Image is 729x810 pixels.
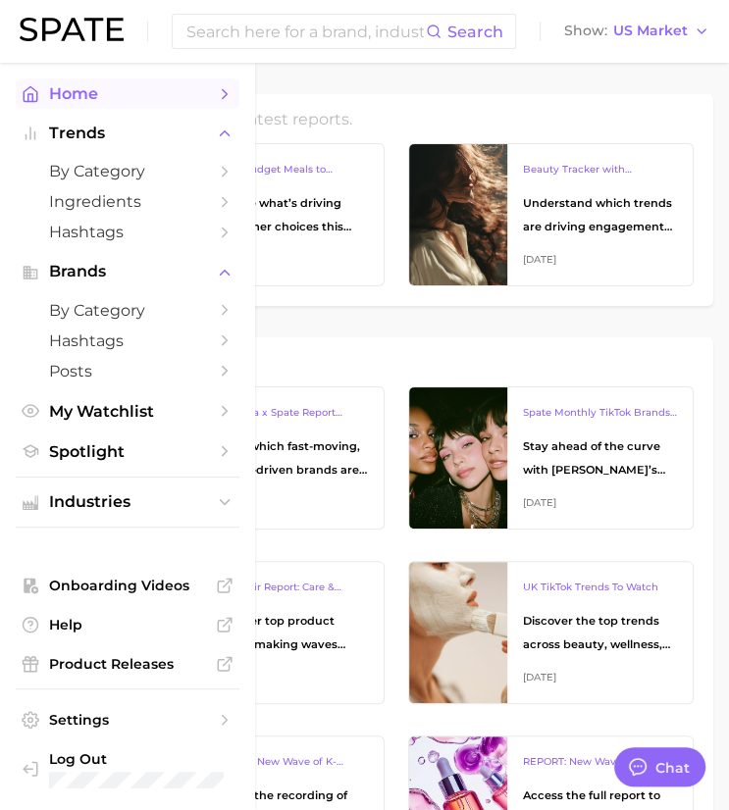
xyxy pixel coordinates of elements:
[49,125,206,142] span: Trends
[49,402,206,421] span: My Watchlist
[16,119,239,148] button: Trends
[49,192,206,211] span: Ingredients
[523,434,678,481] div: Stay ahead of the curve with [PERSON_NAME]’s latest monthly tracker, spotlighting the fastest-gro...
[523,609,678,656] div: Discover the top trends across beauty, wellness, and personal care on TikTok [GEOGRAPHIC_DATA].
[49,301,206,320] span: by Category
[523,576,678,599] div: UK TikTok Trends To Watch
[49,577,206,594] span: Onboarding Videos
[49,616,206,633] span: Help
[213,750,368,774] div: REPLAY: New Wave of K-Beauty
[49,442,206,461] span: Spotlight
[559,19,714,44] button: ShowUS Market
[213,609,368,656] div: Uncover top product trends making waves across platforms — along with key insights into benefits,...
[523,401,678,425] div: Spate Monthly TikTok Brands Tracker
[16,186,239,217] a: Ingredients
[49,263,206,280] span: Brands
[16,78,239,109] a: Home
[16,326,239,356] a: Hashtags
[408,561,695,704] a: UK TikTok Trends To WatchDiscover the top trends across beauty, wellness, and personal care on Ti...
[213,576,368,599] div: 2025 Hair Report: Care & Styling Products
[16,744,239,794] a: Log out. Currently logged in with e-mail pquiroz@maryruths.com.
[49,331,206,350] span: Hashtags
[49,750,224,768] span: Log Out
[523,248,678,272] div: [DATE]
[213,158,368,181] div: From Budget Meals to Functional Snacks: Food & Beverage Trends Shaping Consumer Behavior This Sch...
[20,18,124,41] img: SPATE
[49,84,206,103] span: Home
[49,223,206,241] span: Hashtags
[16,436,239,467] a: Spotlight
[523,491,678,515] div: [DATE]
[447,23,503,41] span: Search
[213,191,368,238] div: Explore what’s driving consumer choices this back-to-school season From budget-friendly meals to ...
[213,434,368,481] div: Learn which fast-moving, virality-driven brands are leading the pack, the risks of viral growth, ...
[523,666,678,689] div: [DATE]
[16,295,239,326] a: by Category
[184,15,426,48] input: Search here for a brand, industry, or ingredient
[16,356,239,386] a: Posts
[16,610,239,639] a: Help
[49,362,206,380] span: Posts
[523,750,678,774] div: REPORT: New Wave Of K-Beauty: [GEOGRAPHIC_DATA]’s Trending Innovations In Skincare & Color Cosmetics
[16,156,239,186] a: by Category
[213,248,368,272] div: [DATE]
[49,493,206,511] span: Industries
[49,711,206,729] span: Settings
[613,25,688,36] span: US Market
[408,143,695,286] a: Beauty Tracker with Popularity IndexUnderstand which trends are driving engagement across platfor...
[16,649,239,679] a: Product Releases
[49,162,206,180] span: by Category
[213,401,368,425] div: YipitData x Spate Report Virality-Driven Brands Are Taking a Slice of the Beauty Pie
[213,491,368,515] div: [DATE]
[16,571,239,600] a: Onboarding Videos
[408,386,695,530] a: Spate Monthly TikTok Brands TrackerStay ahead of the curve with [PERSON_NAME]’s latest monthly tr...
[523,191,678,238] div: Understand which trends are driving engagement across platforms in the skin, hair, makeup, and fr...
[564,25,607,36] span: Show
[183,108,352,131] h2: Spate's latest reports.
[16,217,239,247] a: Hashtags
[16,487,239,517] button: Industries
[49,655,206,673] span: Product Releases
[213,666,368,689] div: [DATE]
[16,705,239,734] a: Settings
[523,158,678,181] div: Beauty Tracker with Popularity Index
[16,396,239,427] a: My Watchlist
[16,257,239,286] button: Brands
